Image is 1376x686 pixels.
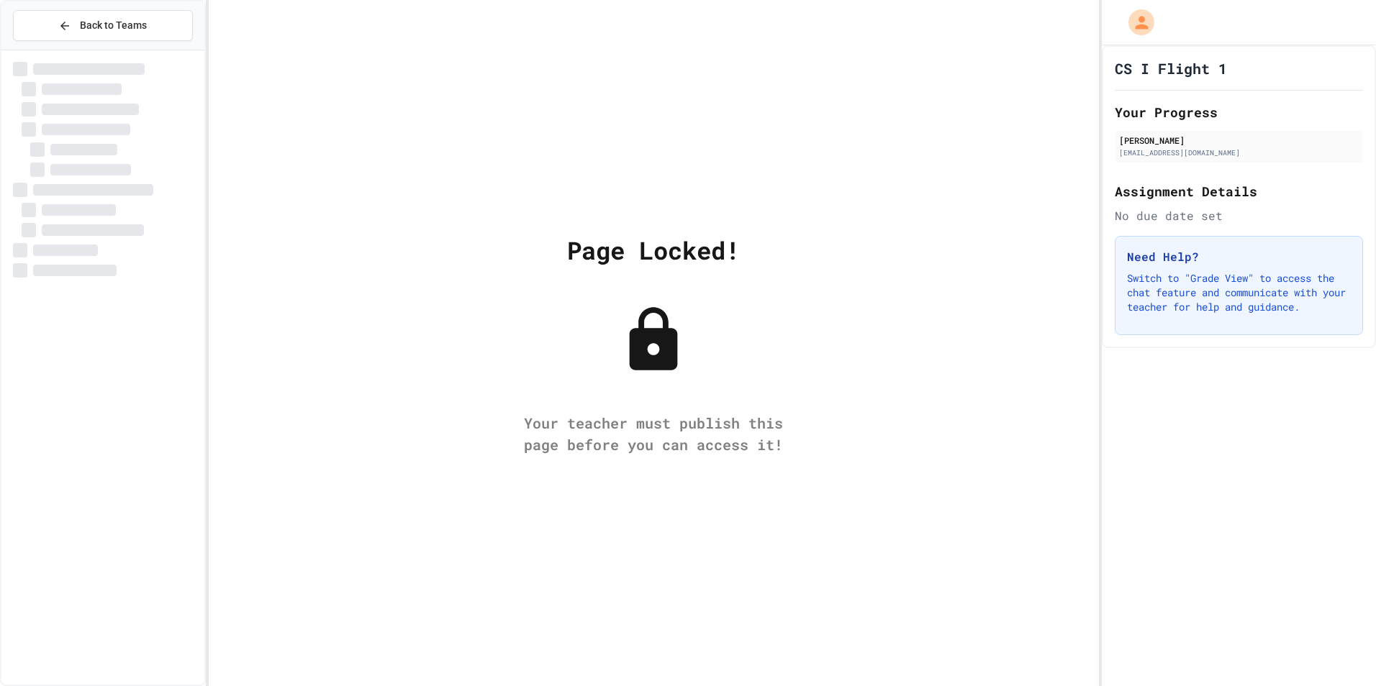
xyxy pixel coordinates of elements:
div: [PERSON_NAME] [1119,134,1359,147]
div: Your teacher must publish this page before you can access it! [510,412,797,455]
h2: Assignment Details [1115,181,1363,201]
div: My Account [1113,6,1158,39]
h1: CS I Flight 1 [1115,58,1227,78]
div: No due date set [1115,207,1363,224]
span: Back to Teams [80,18,147,33]
div: Page Locked! [567,232,740,268]
h3: Need Help? [1127,248,1351,265]
button: Back to Teams [13,10,193,41]
p: Switch to "Grade View" to access the chat feature and communicate with your teacher for help and ... [1127,271,1351,314]
h2: Your Progress [1115,102,1363,122]
div: [EMAIL_ADDRESS][DOMAIN_NAME] [1119,147,1359,158]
